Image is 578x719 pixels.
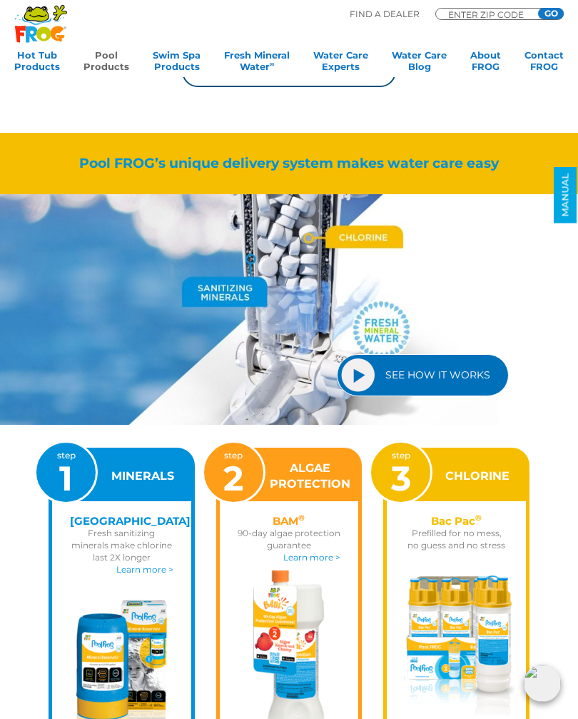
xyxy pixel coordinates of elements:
[445,468,509,484] h3: CHLORINE
[111,468,174,484] h3: MINERALS
[57,449,76,496] p: step
[554,167,577,223] a: MANUAL
[59,458,73,499] span: 1
[538,8,564,19] input: GO
[270,461,350,492] h3: ALGAE PROTECTION
[223,449,243,496] p: step
[38,156,540,171] h2: Pool FROG’s unique delivery system makes water care easy
[270,60,275,68] sup: ∞
[524,49,564,78] a: ContactFROG
[224,49,290,78] a: Fresh MineralWater∞
[524,665,561,702] img: openIcon
[238,515,341,527] h4: BAM
[391,458,411,499] span: 3
[116,564,173,575] a: Learn more >
[405,527,508,551] p: Prefilled for no mess, no guess and no stress
[238,527,341,551] p: 90-day algae protection guarantee
[223,458,243,499] span: 2
[397,575,515,715] img: pool-frog-5400-step-3
[405,515,508,527] h4: Bac Pac
[350,8,420,21] p: Find A Dealer
[153,49,201,78] a: Swim SpaProducts
[391,449,411,496] p: step
[337,354,509,396] a: SEE HOW IT WORKS
[475,513,482,523] sup: ®
[392,49,447,78] a: Water CareBlog
[283,552,340,563] a: Learn more >
[298,513,305,523] sup: ®
[313,49,368,78] a: Water CareExperts
[14,49,60,78] a: Hot TubProducts
[70,515,173,527] h4: [GEOGRAPHIC_DATA]
[70,527,173,563] p: Fresh sanitizing minerals make chlorine last 2X longer
[447,11,532,18] input: Zip Code Form
[470,49,501,78] a: AboutFROG
[83,49,129,78] a: PoolProducts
